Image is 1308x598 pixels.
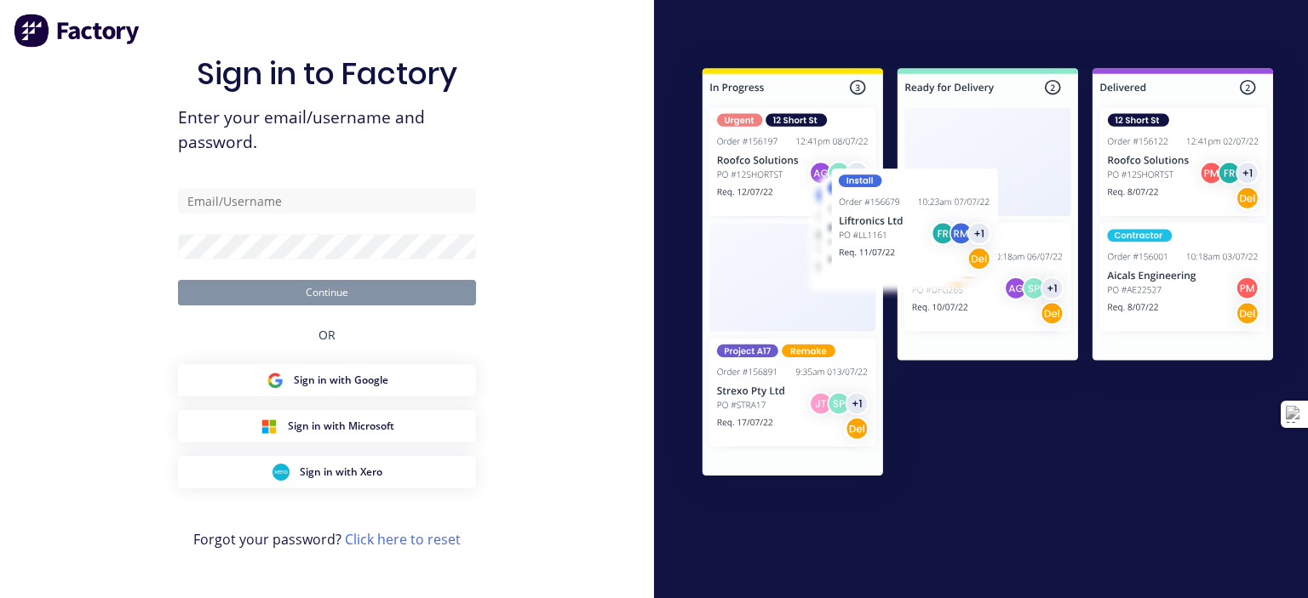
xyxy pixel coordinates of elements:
input: Email/Username [178,188,476,214]
img: Xero Sign in [272,464,290,481]
img: Google Sign in [267,372,284,389]
span: Sign in with Google [294,373,388,388]
button: Microsoft Sign inSign in with Microsoft [178,410,476,442]
h1: Sign in to Factory [197,55,457,92]
div: OR [318,305,336,364]
button: Google Sign inSign in with Google [178,364,476,396]
button: Continue [178,280,476,305]
img: Microsoft Sign in [261,418,278,435]
button: Xero Sign inSign in with Xero [178,456,476,488]
a: Click here to reset [345,530,461,549]
span: Sign in with Xero [300,464,382,480]
img: Sign in [668,37,1308,514]
span: Sign in with Microsoft [288,419,394,434]
span: Forgot your password? [193,529,461,550]
span: Enter your email/username and password. [178,105,476,155]
img: Factory [14,14,141,48]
